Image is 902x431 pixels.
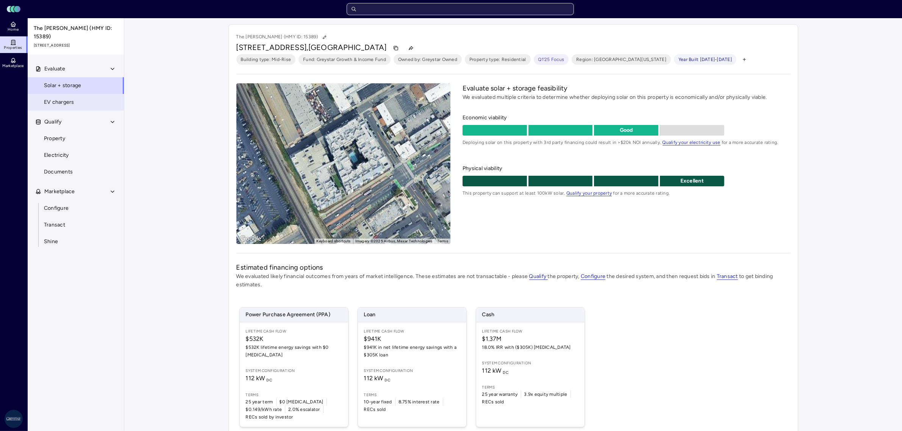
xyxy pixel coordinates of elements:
[364,392,460,398] span: Terms
[476,308,585,322] span: Cash
[358,308,466,322] span: Loan
[524,390,567,398] span: 3.9x equity multiple
[463,189,790,197] span: This property can support at least 100kW solar. for a more accurate rating.
[399,398,440,406] span: 8.75% interest rate
[4,45,22,50] span: Properties
[463,139,790,146] span: Deploying solar on this property with 3rd party financing could result in >$20k NOI annually. for...
[303,56,386,63] span: Fund: Greystar Growth & Income Fund
[572,54,671,65] button: Region: [GEOGRAPHIC_DATA][US_STATE]
[267,378,272,383] sub: DC
[246,413,293,421] span: RECs sold by investor
[581,273,605,280] span: Configure
[44,98,74,106] span: EV chargers
[27,130,124,147] a: Property
[27,233,124,250] a: Shine
[503,370,509,375] sub: DC
[240,308,348,322] span: Power Purchase Agreement (PPA)
[482,367,509,374] span: 112 kW
[398,56,457,63] span: Owned by: Greystar Owned
[236,32,330,42] p: The [PERSON_NAME] (HMY ID: 15389)
[28,183,125,200] button: Marketplace
[246,334,342,344] span: $532K
[44,81,81,90] span: Solar + storage
[674,54,736,65] button: Year Built [DATE]-[DATE]
[538,56,564,63] span: Q1'25 Focus
[594,126,658,134] p: Good
[663,140,721,145] a: Qualify your electricity use
[28,61,125,77] button: Evaluate
[364,328,460,334] span: Lifetime Cash Flow
[44,221,65,229] span: Transact
[355,239,433,243] span: Imagery ©2025 Airbus, Maxar Technologies
[288,406,320,413] span: 2.0% escalator
[385,378,391,383] sub: DC
[44,237,58,246] span: Shine
[27,217,124,233] a: Transact
[246,398,273,406] span: 25 year term
[34,24,119,41] span: The [PERSON_NAME] (HMY ID: 15389)
[482,334,578,344] span: $1.37M
[463,93,790,102] p: We evaluated multiple criteria to determine whether deploying solar on this property is economica...
[482,384,578,390] span: Terms
[469,56,526,63] span: Property type: Residential
[482,390,518,398] span: 25 year warranty
[364,368,460,374] span: System configuration
[246,392,342,398] span: Terms
[476,307,585,427] a: CashLifetime Cash Flow$1.37M18.0% IRR with ($305K) [MEDICAL_DATA]System configuration112 kW DCTer...
[44,187,75,196] span: Marketplace
[44,151,69,159] span: Electricity
[358,307,467,427] a: LoanLifetime Cash Flow$941K$941K in net lifetime energy savings with a $305K loanSystem configura...
[238,234,263,244] a: Open this area in Google Maps (opens a new window)
[236,272,790,289] p: We evaluated likely financial outcomes from years of market intelligence. These estimates are not...
[236,54,296,65] button: Building type: Mid-Rise
[44,204,69,212] span: Configure
[316,239,351,244] button: Keyboard shortcuts
[44,168,73,176] span: Documents
[27,164,124,180] a: Documents
[246,344,342,359] span: $532K lifetime energy savings with $0 [MEDICAL_DATA]
[364,344,460,359] span: $941K in net lifetime energy savings with a $305K loan
[2,64,23,68] span: Marketplace
[660,177,724,185] p: Excellent
[44,134,65,143] span: Property
[299,54,391,65] button: Fund: Greystar Growth & Income Fund
[246,375,272,382] span: 112 kW
[241,56,291,63] span: Building type: Mid-Rise
[463,114,790,122] span: Economic viability
[566,191,612,196] a: Qualify your property
[27,77,124,94] a: Solar + storage
[308,43,387,52] span: [GEOGRAPHIC_DATA]
[678,56,732,63] span: Year Built [DATE]-[DATE]
[27,200,124,217] a: Configure
[534,54,569,65] button: Q1'25 Focus
[8,27,19,32] span: Home
[246,406,282,413] span: $0.149/kWh rate
[364,398,392,406] span: 10-year fixed
[239,307,349,427] a: Power Purchase Agreement (PPA)Lifetime Cash Flow$532K$532K lifetime energy savings with $0 [MEDIC...
[44,118,62,126] span: Qualify
[364,375,391,382] span: 112 kW
[246,328,342,334] span: Lifetime Cash Flow
[394,54,462,65] button: Owned by: Greystar Owned
[437,239,448,243] a: Terms
[246,368,342,374] span: System configuration
[364,406,386,413] span: RECs sold
[482,398,504,406] span: RECs sold
[28,114,125,130] button: Qualify
[34,42,119,48] span: [STREET_ADDRESS]
[529,273,548,280] a: Qualify
[238,234,263,244] img: Google
[463,83,790,93] h2: Evaluate solar + storage feasibility
[364,334,460,344] span: $941K
[27,94,124,111] a: EV chargers
[236,43,309,52] span: [STREET_ADDRESS],
[717,273,738,280] a: Transact
[44,65,65,73] span: Evaluate
[465,54,531,65] button: Property type: Residential
[482,360,578,366] span: System configuration
[482,344,578,351] span: 18.0% IRR with ($305K) [MEDICAL_DATA]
